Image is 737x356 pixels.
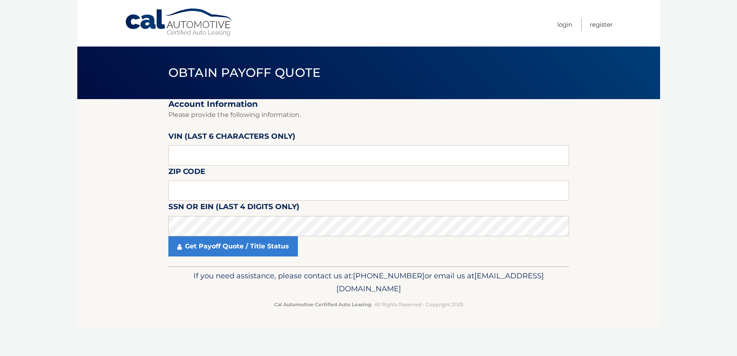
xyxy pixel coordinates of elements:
[168,130,295,145] label: VIN (last 6 characters only)
[174,269,564,295] p: If you need assistance, please contact us at: or email us at
[168,109,569,121] p: Please provide the following information.
[174,300,564,309] p: - All Rights Reserved - Copyright 2025
[274,301,371,307] strong: Cal Automotive Certified Auto Leasing
[168,165,205,180] label: Zip Code
[557,18,572,31] a: Login
[590,18,613,31] a: Register
[125,8,234,37] a: Cal Automotive
[168,236,298,256] a: Get Payoff Quote / Title Status
[168,65,321,80] span: Obtain Payoff Quote
[353,271,425,280] span: [PHONE_NUMBER]
[168,201,299,216] label: SSN or EIN (last 4 digits only)
[168,99,569,109] h2: Account Information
